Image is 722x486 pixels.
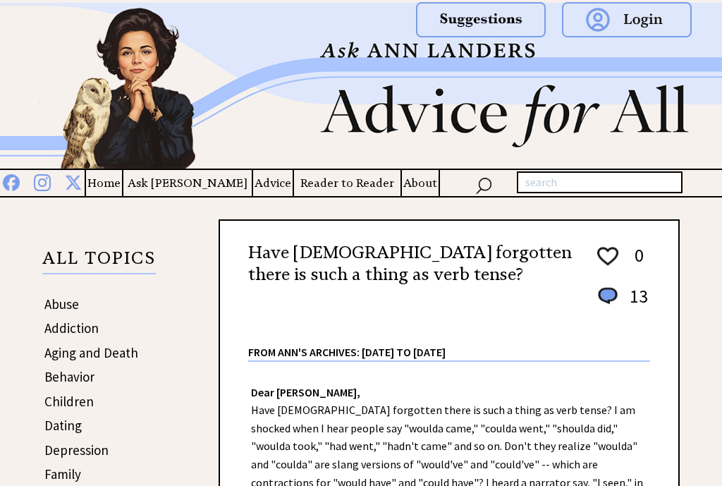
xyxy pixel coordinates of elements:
[253,174,293,192] a: Advice
[44,417,82,434] a: Dating
[42,250,156,274] p: ALL TOPICS
[623,243,649,283] td: 0
[517,171,683,194] input: search
[44,442,109,458] a: Depression
[44,344,138,361] a: Aging and Death
[248,242,580,286] h2: Have [DEMOGRAPHIC_DATA] forgotten there is such a thing as verb tense?
[623,284,649,322] td: 13
[595,244,620,269] img: heart_outline%201.png
[595,285,620,308] img: message_round%201.png
[65,171,82,190] img: x%20blue.png
[248,323,650,360] div: From Ann's Archives: [DATE] to [DATE]
[44,466,81,482] a: Family
[123,174,252,192] a: Ask [PERSON_NAME]
[251,385,360,399] strong: Dear [PERSON_NAME],
[562,2,692,37] img: login.png
[294,174,401,192] a: Reader to Reader
[402,174,439,192] a: About
[44,296,79,312] a: Abuse
[3,171,20,191] img: facebook%20blue.png
[44,368,94,385] a: Behavior
[44,393,94,410] a: Children
[34,171,51,191] img: instagram%20blue.png
[416,2,546,37] img: suggestions.png
[44,320,99,336] a: Addiction
[86,174,122,192] a: Home
[475,174,492,195] img: search_nav.png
